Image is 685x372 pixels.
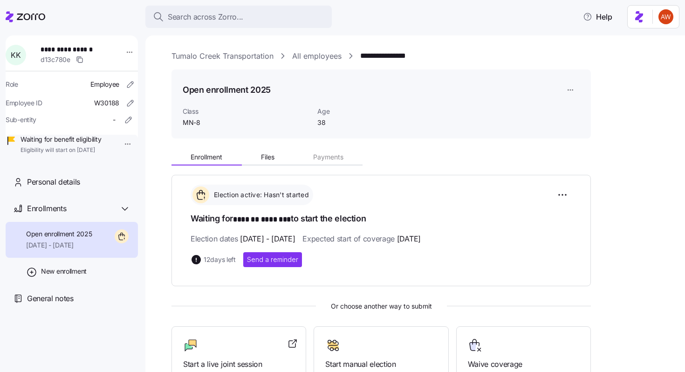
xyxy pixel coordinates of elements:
span: Search across Zorro... [168,11,243,23]
span: Election dates [191,233,295,245]
a: Tumalo Creek Transportation [171,50,274,62]
span: Employee [90,80,119,89]
span: Sub-entity [6,115,36,124]
span: Help [583,11,612,22]
span: Payments [313,154,343,160]
button: Search across Zorro... [145,6,332,28]
span: Open enrollment 2025 [26,229,92,239]
a: All employees [292,50,342,62]
span: Role [6,80,18,89]
h1: Waiting for to start the election [191,213,572,226]
span: [DATE] - [DATE] [240,233,295,245]
span: Waive coverage [468,358,579,370]
span: MN-8 [183,118,310,127]
span: Enrollment [191,154,222,160]
span: 38 [317,118,411,127]
button: Send a reminder [243,252,302,267]
span: Expected start of coverage [302,233,420,245]
span: Class [183,107,310,116]
button: Help [575,7,620,26]
span: d13c780e [41,55,70,64]
span: Election active: Hasn't started [211,190,309,200]
span: Personal details [27,176,80,188]
span: Eligibility will start on [DATE] [21,146,101,154]
span: Start manual election [325,358,437,370]
span: Age [317,107,411,116]
span: Waiting for benefit eligibility [21,135,101,144]
span: [DATE] - [DATE] [26,241,92,250]
span: [DATE] [397,233,421,245]
span: General notes [27,293,74,304]
h1: Open enrollment 2025 [183,84,271,96]
span: Enrollments [27,203,66,214]
span: Send a reminder [247,255,298,264]
span: Files [261,154,274,160]
span: Start a live joint session [183,358,295,370]
span: W30188 [94,98,119,108]
span: 12 days left [204,255,236,264]
img: 3c671664b44671044fa8929adf5007c6 [658,9,673,24]
span: - [113,115,116,124]
span: New enrollment [41,267,87,276]
span: Employee ID [6,98,42,108]
span: K K [11,51,21,59]
span: Or choose another way to submit [171,301,591,311]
